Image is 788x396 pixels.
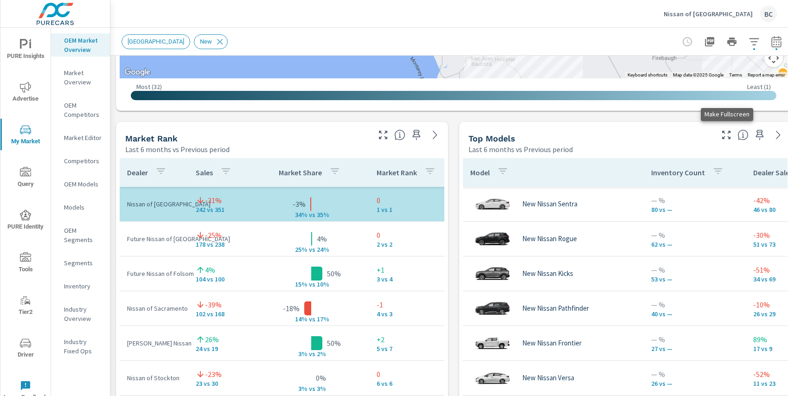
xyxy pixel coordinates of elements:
p: Least ( 1 ) [747,83,771,91]
p: Dealer [127,168,148,177]
p: 25% v [288,245,312,254]
span: New [194,38,218,45]
p: 0 [377,195,454,206]
p: — % [651,230,738,241]
p: Nissan of Sacramento [127,304,181,313]
img: Google [122,66,153,78]
p: OEM Models [64,179,103,189]
p: 0 [377,369,454,380]
p: -31% [205,195,222,206]
img: glamour [474,294,511,322]
div: Competitors [51,154,110,168]
button: Print Report [723,32,741,51]
p: +1 [377,264,454,275]
p: New Nissan Versa [522,374,574,382]
p: Last 6 months vs Previous period [468,144,573,155]
p: Most ( 32 ) [136,83,162,91]
p: New Nissan Pathfinder [522,304,589,313]
span: [GEOGRAPHIC_DATA] [122,38,190,45]
p: Nissan of Stockton [127,373,181,383]
a: See more details in report [771,128,786,142]
button: Keyboard shortcuts [628,72,667,78]
p: Market Overview [64,68,103,87]
p: — % [651,369,738,380]
p: 104 vs 100 [196,275,246,283]
img: glamour [474,225,511,253]
p: 26% [205,334,219,345]
p: 50% [327,338,341,349]
div: OEM Models [51,177,110,191]
p: 242 vs 351 [196,206,246,213]
span: Market Rank shows you how you rank, in terms of sales, to other dealerships in your market. “Mark... [394,129,405,141]
p: — % [651,264,738,275]
button: "Export Report to PDF" [700,32,719,51]
button: Map camera controls [764,49,783,67]
p: -39% [205,299,222,310]
h5: Top Models [468,134,515,143]
div: Models [51,200,110,214]
p: 3 vs 4 [377,275,454,283]
span: Driver [3,338,48,360]
img: glamour [474,190,511,218]
p: Future Nissan of [GEOGRAPHIC_DATA] [127,234,181,243]
p: 23 vs 30 [196,380,246,387]
p: OEM Market Overview [64,36,103,54]
span: Tier2 [3,295,48,318]
div: Industry Fixed Ops [51,335,110,358]
p: OEM Segments [64,226,103,244]
p: Nissan of [GEOGRAPHIC_DATA] [664,10,753,18]
a: Report a map error [748,72,785,77]
p: Industry Fixed Ops [64,337,103,356]
p: 80 vs — [651,206,738,213]
a: Terms (opens in new tab) [729,72,742,77]
p: s 24% [312,245,334,254]
div: BC [760,6,777,22]
span: PURE Identity [3,210,48,232]
p: 27 vs — [651,345,738,352]
p: -1 [377,299,454,310]
p: 26 vs — [651,380,738,387]
p: s 35% [312,211,334,219]
p: 102 vs 168 [196,310,246,318]
p: 3% v [288,384,312,393]
p: New Nissan Kicks [522,269,573,278]
p: Industry Overview [64,305,103,323]
span: Query [3,167,48,190]
p: 15% v [288,280,312,288]
div: Inventory [51,279,110,293]
p: +2 [377,334,454,345]
p: Inventory Count [651,168,705,177]
img: glamour [474,260,511,287]
p: -25% [205,230,222,241]
p: 62 vs — [651,241,738,248]
span: PURE Insights [3,39,48,62]
p: s 3% [312,384,334,393]
p: s 2% [312,350,334,358]
p: s 17% [312,315,334,323]
p: -23% [205,369,222,380]
a: Open this area in Google Maps (opens a new window) [122,66,153,78]
div: OEM Segments [51,224,110,247]
h5: Market Rank [125,134,178,143]
p: New Nissan Rogue [522,235,577,243]
span: Save this to your personalized report [409,128,424,142]
p: 3% v [288,350,312,358]
p: 4% [205,264,215,275]
p: -3% [293,198,306,210]
p: 2 vs 2 [377,241,454,248]
div: New [194,34,228,49]
p: OEM Competitors [64,101,103,119]
p: New Nissan Frontier [522,339,582,347]
p: 1 vs 1 [377,206,454,213]
button: Select Date Range [767,32,786,51]
p: -18% [283,303,300,314]
p: Future Nissan of Folsom [127,269,181,278]
p: — % [651,195,738,206]
button: Make Fullscreen [376,128,391,142]
p: [PERSON_NAME] Nissan [127,339,181,348]
p: 4% [317,233,327,244]
p: 40 vs — [651,310,738,318]
button: Apply Filters [745,32,763,51]
p: 24 vs 19 [196,345,246,352]
p: — % [651,334,738,345]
